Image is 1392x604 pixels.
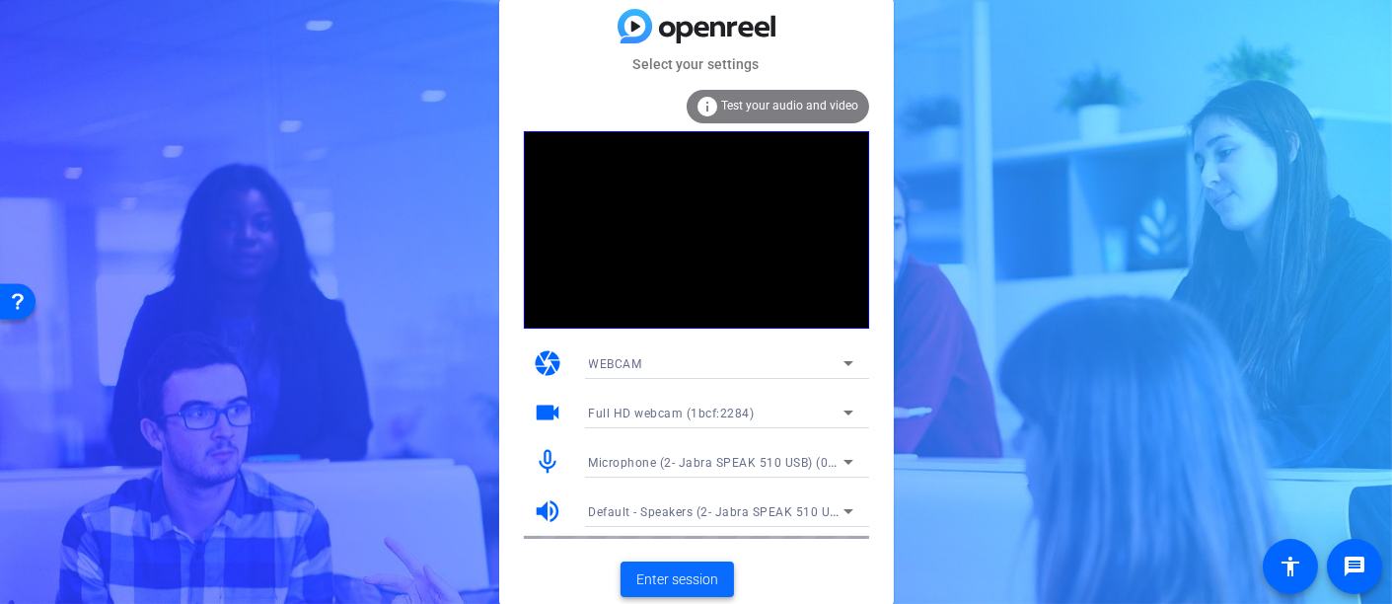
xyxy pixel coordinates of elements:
mat-icon: info [696,95,720,118]
span: WEBCAM [589,357,642,371]
span: Test your audio and video [722,99,859,113]
mat-card-subtitle: Select your settings [499,53,894,75]
span: Default - Speakers (2- Jabra SPEAK 510 USB) (0b0e:0420) [589,503,924,519]
mat-icon: volume_up [534,496,563,526]
img: blue-gradient.svg [618,9,775,43]
mat-icon: mic_none [534,447,563,477]
mat-icon: videocam [534,398,563,427]
button: Enter session [621,562,734,597]
span: Enter session [636,569,718,590]
mat-icon: message [1343,555,1366,578]
span: Full HD webcam (1bcf:2284) [589,407,755,420]
mat-icon: accessibility [1279,555,1302,578]
span: Microphone (2- Jabra SPEAK 510 USB) (0b0e:0420) [589,454,888,470]
mat-icon: camera [534,348,563,378]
